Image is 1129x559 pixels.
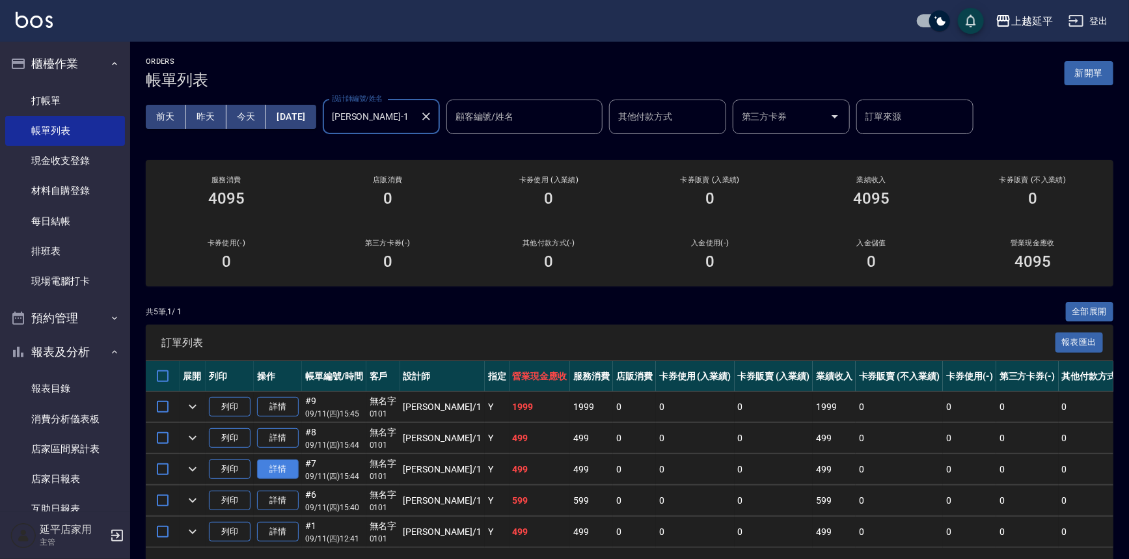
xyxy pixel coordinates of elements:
[813,392,856,422] td: 1999
[996,392,1059,422] td: 0
[209,397,251,417] button: 列印
[305,439,363,451] p: 09/11 (四) 15:44
[856,517,943,547] td: 0
[206,361,254,392] th: 列印
[5,335,125,369] button: 報表及分析
[943,517,996,547] td: 0
[302,361,366,392] th: 帳單編號/時間
[510,423,571,454] td: 499
[16,12,53,28] img: Logo
[613,392,656,422] td: 0
[183,397,202,416] button: expand row
[735,517,813,547] td: 0
[302,423,366,454] td: #8
[656,423,735,454] td: 0
[226,105,267,129] button: 今天
[40,536,106,548] p: 主管
[5,266,125,296] a: 現場電腦打卡
[570,361,613,392] th: 服務消費
[257,491,299,511] a: 詳情
[5,146,125,176] a: 現金收支登錄
[485,454,510,485] td: Y
[806,176,936,184] h2: 業績收入
[485,517,510,547] td: Y
[370,394,397,408] div: 無名字
[1055,333,1104,353] button: 報表匯出
[5,176,125,206] a: 材料自購登錄
[1028,189,1037,208] h3: 0
[5,464,125,494] a: 店家日報表
[222,252,231,271] h3: 0
[305,502,363,513] p: 09/11 (四) 15:40
[485,485,510,516] td: Y
[485,392,510,422] td: Y
[417,107,435,126] button: Clear
[645,176,775,184] h2: 卡券販賣 (入業績)
[370,488,397,502] div: 無名字
[545,252,554,271] h3: 0
[209,428,251,448] button: 列印
[806,239,936,247] h2: 入金儲值
[305,533,363,545] p: 09/11 (四) 12:41
[570,454,613,485] td: 499
[943,361,996,392] th: 卡券使用(-)
[146,105,186,129] button: 前天
[5,434,125,464] a: 店家區間累計表
[856,361,943,392] th: 卡券販賣 (不入業績)
[161,176,292,184] h3: 服務消費
[370,439,397,451] p: 0101
[370,408,397,420] p: 0101
[968,239,1098,247] h2: 營業現金應收
[656,454,735,485] td: 0
[1014,252,1051,271] h3: 4095
[40,523,106,536] h5: 延平店家用
[996,454,1059,485] td: 0
[735,454,813,485] td: 0
[146,306,182,318] p: 共 5 筆, 1 / 1
[257,428,299,448] a: 詳情
[305,470,363,482] p: 09/11 (四) 15:44
[996,361,1059,392] th: 第三方卡券(-)
[570,423,613,454] td: 499
[510,485,571,516] td: 599
[570,392,613,422] td: 1999
[1065,61,1113,85] button: 新開單
[996,423,1059,454] td: 0
[161,336,1055,349] span: 訂單列表
[510,517,571,547] td: 499
[302,392,366,422] td: #9
[366,361,400,392] th: 客戶
[302,485,366,516] td: #6
[302,517,366,547] td: #1
[853,189,890,208] h3: 4095
[1055,336,1104,348] a: 報表匯出
[10,523,36,549] img: Person
[656,392,735,422] td: 0
[735,361,813,392] th: 卡券販賣 (入業績)
[383,252,392,271] h3: 0
[209,459,251,480] button: 列印
[656,485,735,516] td: 0
[485,423,510,454] td: Y
[332,94,383,103] label: 設計師編號/姓名
[735,423,813,454] td: 0
[305,408,363,420] p: 09/11 (四) 15:45
[5,47,125,81] button: 櫃檯作業
[958,8,984,34] button: save
[183,428,202,448] button: expand row
[146,57,208,66] h2: ORDERS
[484,176,614,184] h2: 卡券使用 (入業績)
[1065,66,1113,79] a: 新開單
[400,485,485,516] td: [PERSON_NAME] /1
[943,485,996,516] td: 0
[867,252,876,271] h3: 0
[302,454,366,485] td: #7
[485,361,510,392] th: 指定
[370,519,397,533] div: 無名字
[735,392,813,422] td: 0
[996,517,1059,547] td: 0
[856,485,943,516] td: 0
[383,189,392,208] h3: 0
[400,454,485,485] td: [PERSON_NAME] /1
[484,239,614,247] h2: 其他付款方式(-)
